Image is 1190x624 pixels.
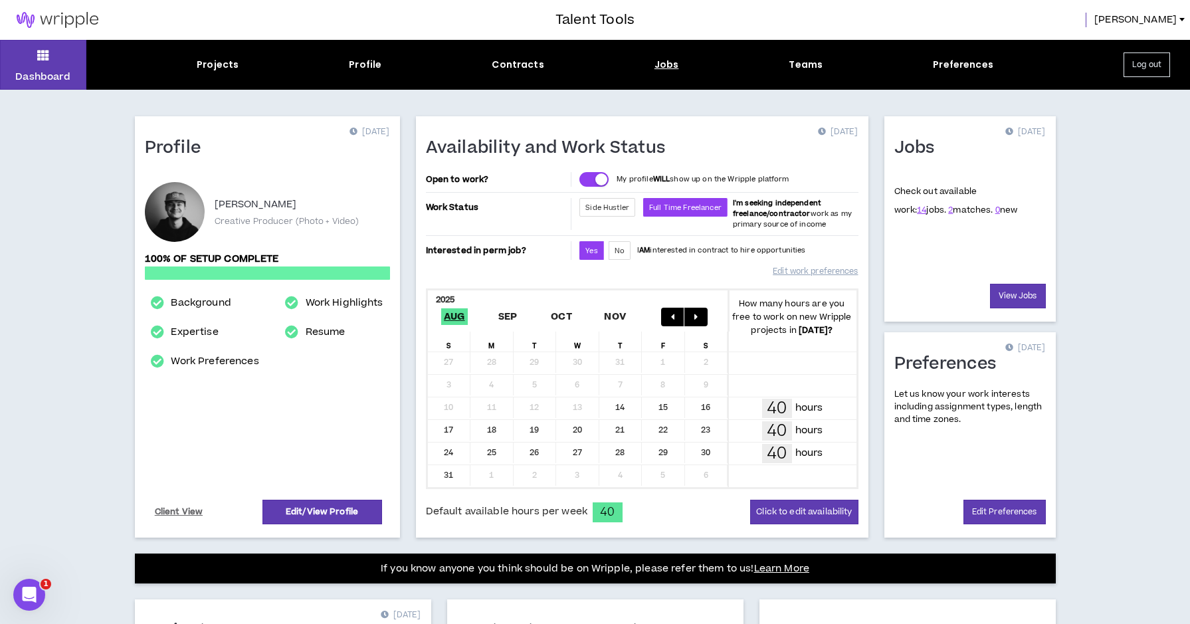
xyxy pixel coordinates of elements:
h1: Jobs [894,138,945,159]
span: Yes [585,246,597,256]
a: Resume [306,324,346,340]
h1: Availability and Work Status [426,138,676,159]
span: Oct [548,308,575,325]
a: Client View [153,500,205,524]
strong: AM [639,245,650,255]
div: Teams [789,58,823,72]
a: View Jobs [990,284,1046,308]
p: If you know anyone you think should be on Wripple, please refer them to us! [381,561,809,577]
div: F [642,332,685,352]
b: 2025 [436,294,455,306]
div: Projects [197,58,239,72]
span: Aug [441,308,468,325]
span: Sep [496,308,520,325]
b: I'm seeking independent freelance/contractor [733,198,821,219]
p: [DATE] [1005,126,1045,139]
p: Open to work? [426,174,569,185]
a: Edit/View Profile [262,500,382,524]
span: matches. [948,204,993,216]
p: How many hours are you free to work on new Wripple projects in [728,297,856,337]
a: 0 [995,204,1000,216]
a: Work Preferences [171,354,258,369]
div: S [685,332,728,352]
p: [DATE] [818,126,858,139]
div: Jobs [654,58,679,72]
a: Edit work preferences [773,260,858,283]
span: Nov [601,308,629,325]
p: Let us know your work interests including assignment types, length and time zones. [894,388,1046,427]
h3: Talent Tools [555,10,635,30]
p: Check out available work: [894,185,1018,216]
h1: Preferences [894,354,1007,375]
p: [DATE] [349,126,389,139]
h1: Profile [145,138,211,159]
p: [DATE] [1005,342,1045,355]
a: Edit Preferences [963,500,1046,524]
p: Dashboard [15,70,70,84]
b: [DATE] ? [799,324,833,336]
a: Learn More [754,562,809,575]
a: 14 [917,204,926,216]
strong: WILL [653,174,670,184]
span: 1 [41,579,51,589]
div: Ryan P. [145,182,205,242]
span: Default available hours per week [426,504,587,519]
p: [DATE] [381,609,421,622]
p: Creative Producer (Photo + Video) [215,215,359,227]
p: [PERSON_NAME] [215,197,297,213]
div: S [428,332,471,352]
iframe: Intercom live chat [13,579,45,611]
p: Work Status [426,198,569,217]
p: I interested in contract to hire opportunities [637,245,806,256]
p: My profile show up on the Wripple platform [617,174,789,185]
span: new [995,204,1018,216]
div: M [470,332,514,352]
p: Interested in perm job? [426,241,569,260]
a: Expertise [171,324,218,340]
span: [PERSON_NAME] [1094,13,1177,27]
a: Work Highlights [306,295,383,311]
button: Log out [1124,52,1170,77]
p: hours [795,401,823,415]
a: Background [171,295,231,311]
div: Preferences [933,58,993,72]
span: No [615,246,625,256]
div: T [514,332,557,352]
span: Side Hustler [585,203,629,213]
span: work as my primary source of income [733,198,852,229]
div: T [599,332,643,352]
button: Click to edit availability [750,500,858,524]
span: jobs. [917,204,946,216]
div: Profile [349,58,381,72]
p: hours [795,423,823,438]
p: 100% of setup complete [145,252,390,266]
p: hours [795,446,823,461]
div: W [556,332,599,352]
div: Contracts [492,58,544,72]
a: 2 [948,204,953,216]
